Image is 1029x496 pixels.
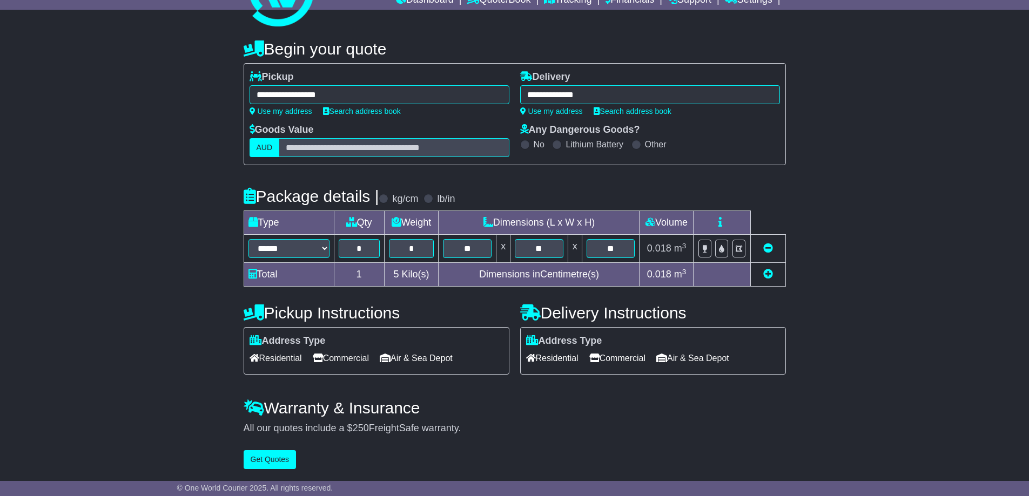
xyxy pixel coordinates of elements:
[250,107,312,115] a: Use my address
[594,107,671,115] a: Search address book
[656,350,729,366] span: Air & Sea Depot
[526,350,579,366] span: Residential
[250,335,326,347] label: Address Type
[244,304,509,322] h4: Pickup Instructions
[439,211,640,235] td: Dimensions (L x W x H)
[566,139,623,150] label: Lithium Battery
[177,484,333,492] span: © One World Courier 2025. All rights reserved.
[250,124,314,136] label: Goods Value
[496,235,510,263] td: x
[520,71,570,83] label: Delivery
[763,243,773,254] a: Remove this item
[640,211,694,235] td: Volume
[380,350,453,366] span: Air & Sea Depot
[647,243,671,254] span: 0.018
[520,304,786,322] h4: Delivery Instructions
[244,263,334,287] td: Total
[244,40,786,58] h4: Begin your quote
[534,139,544,150] label: No
[334,211,384,235] td: Qty
[384,263,439,287] td: Kilo(s)
[250,71,294,83] label: Pickup
[334,263,384,287] td: 1
[353,423,369,433] span: 250
[763,269,773,280] a: Add new item
[250,350,302,366] span: Residential
[244,187,379,205] h4: Package details |
[439,263,640,287] td: Dimensions in Centimetre(s)
[674,243,687,254] span: m
[244,423,786,434] div: All our quotes include a $ FreightSafe warranty.
[682,242,687,250] sup: 3
[520,124,640,136] label: Any Dangerous Goods?
[244,399,786,417] h4: Warranty & Insurance
[674,269,687,280] span: m
[682,268,687,276] sup: 3
[393,269,399,280] span: 5
[568,235,582,263] td: x
[323,107,401,115] a: Search address book
[589,350,645,366] span: Commercial
[313,350,369,366] span: Commercial
[244,450,297,469] button: Get Quotes
[645,139,667,150] label: Other
[526,335,602,347] label: Address Type
[520,107,583,115] a: Use my address
[250,138,280,157] label: AUD
[384,211,439,235] td: Weight
[244,211,334,235] td: Type
[647,269,671,280] span: 0.018
[392,193,418,205] label: kg/cm
[437,193,455,205] label: lb/in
